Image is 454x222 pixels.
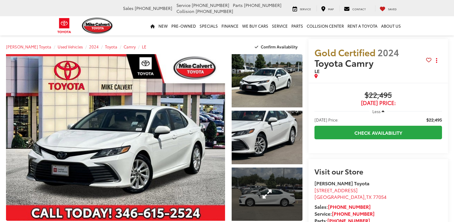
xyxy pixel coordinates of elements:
[431,55,442,66] button: Actions
[332,210,374,217] a: [PHONE_NUMBER]
[176,8,194,14] span: Collision
[388,7,397,11] span: Saved
[314,193,386,200] span: ,
[220,16,240,35] a: Finance
[89,44,99,49] a: 2024
[198,16,220,35] a: Specials
[231,54,303,108] img: 2024 Toyota Camry LE
[436,58,437,63] span: dropdown dots
[328,7,334,11] span: Map
[244,2,281,8] span: [PHONE_NUMBER]
[233,2,243,8] span: Parts
[170,16,198,35] a: Pre-Owned
[373,193,386,200] span: 77054
[377,46,399,59] span: 2024
[305,16,346,35] a: Collision Center
[352,7,366,11] span: Contact
[339,5,370,11] a: Contact
[149,16,157,35] a: Home
[240,16,270,35] a: WE BUY CARS
[232,111,302,164] a: Expand Photo 2
[270,16,290,35] a: Service
[314,117,338,123] span: [DATE] Price:
[314,167,442,175] h2: Visit our Store
[4,54,227,221] img: 2024 Toyota Camry LE
[6,54,225,221] a: Expand Photo 0
[232,54,302,107] a: Expand Photo 1
[53,16,76,35] img: Toyota
[251,42,303,52] button: Confirm Availability
[346,16,379,35] a: Rent a Toyota
[300,7,311,11] span: Service
[366,193,372,200] span: TX
[426,117,442,123] span: $22,495
[192,2,229,8] span: [PHONE_NUMBER]
[314,187,358,193] span: [STREET_ADDRESS]
[290,16,305,35] a: Parts
[135,5,172,11] span: [PHONE_NUMBER]
[157,16,170,35] a: New
[314,91,442,100] span: $22,495
[58,44,83,49] a: Used Vehicles
[176,2,191,8] span: Service
[375,5,401,11] a: My Saved Vehicles
[314,67,320,74] span: LE
[314,100,442,106] span: [DATE] Price:
[379,16,403,35] a: About Us
[314,56,376,69] span: Toyota Camry
[372,109,380,114] span: Less
[124,44,136,49] a: Camry
[314,193,365,200] span: [GEOGRAPHIC_DATA]
[142,44,146,49] a: LE
[261,44,298,49] span: Confirm Availability
[82,17,114,34] img: Mike Calvert Toyota
[6,44,51,49] a: [PERSON_NAME] Toyota
[123,5,134,11] span: Sales
[231,110,303,165] img: 2024 Toyota Camry LE
[196,8,233,14] span: [PHONE_NUMBER]
[314,203,371,210] strong: Sales:
[317,5,338,11] a: Map
[369,106,387,117] button: Less
[314,187,386,200] a: [STREET_ADDRESS] [GEOGRAPHIC_DATA],TX 77054
[328,203,371,210] a: [PHONE_NUMBER]
[314,46,375,59] span: Gold Certified
[314,126,442,139] a: Check Availability
[314,210,374,217] strong: Service:
[314,180,369,187] strong: [PERSON_NAME] Toyota
[232,168,302,221] a: Expand Photo 3
[288,5,315,11] a: Service
[105,44,117,49] a: Toyota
